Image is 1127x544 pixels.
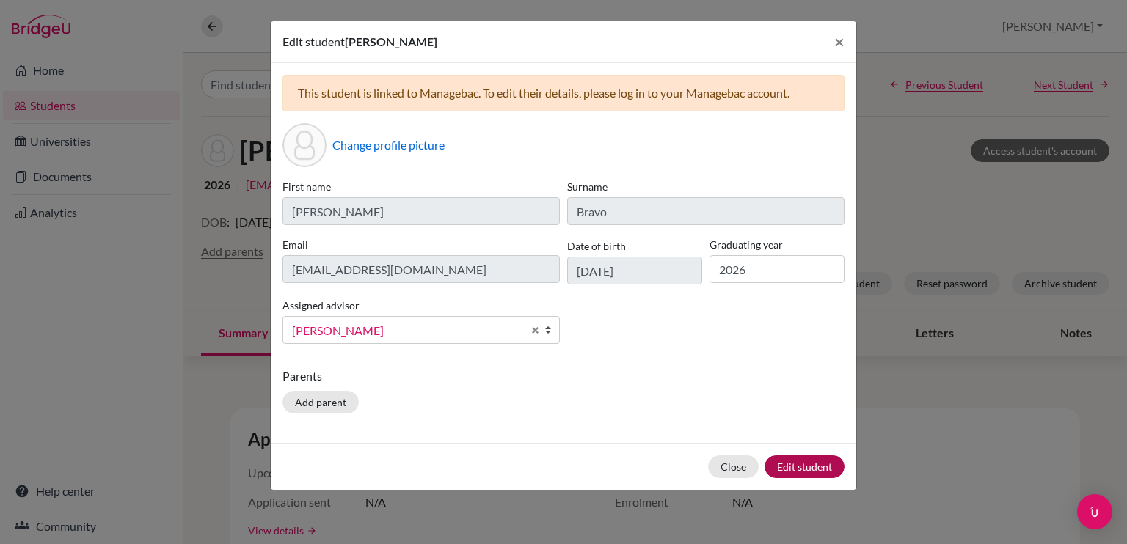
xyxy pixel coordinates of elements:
div: Profile picture [282,123,327,167]
span: [PERSON_NAME] [345,34,437,48]
button: Close [708,455,759,478]
span: [PERSON_NAME] [292,321,522,340]
span: Edit student [282,34,345,48]
div: This student is linked to Managebac. To edit their details, please log in to your Managebac account. [282,75,845,111]
span: × [834,31,845,52]
button: Edit student [765,455,845,478]
p: Parents [282,367,845,385]
input: dd/mm/yyyy [567,257,702,284]
label: Email [282,237,560,252]
label: First name [282,179,560,194]
button: Close [823,21,856,62]
div: Open Intercom Messenger [1077,494,1112,529]
label: Surname [567,179,845,194]
button: Add parent [282,391,359,413]
label: Date of birth [567,238,626,254]
label: Graduating year [710,237,845,252]
label: Assigned advisor [282,298,360,313]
